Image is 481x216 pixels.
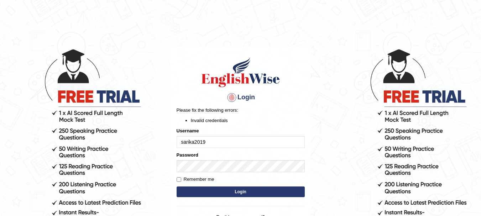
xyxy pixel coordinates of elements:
button: Login [177,186,305,197]
img: Logo of English Wise sign in for intelligent practice with AI [200,56,281,88]
li: Invalid credentials [191,117,305,124]
label: Remember me [177,176,214,183]
p: Please fix the following errors: [177,107,305,114]
input: Remember me [177,177,181,182]
label: Username [177,127,199,134]
label: Password [177,152,198,158]
h4: Login [177,92,305,103]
